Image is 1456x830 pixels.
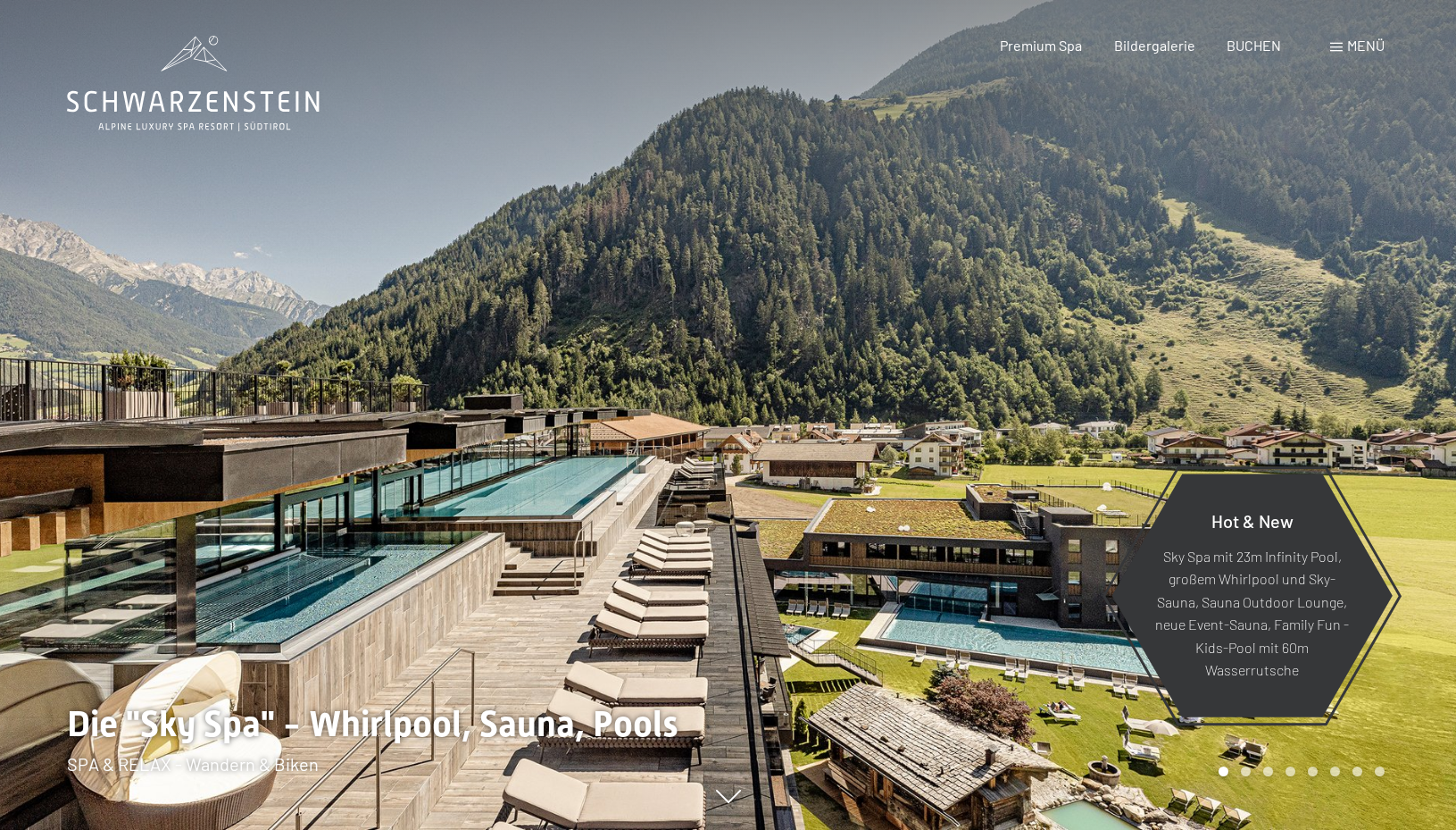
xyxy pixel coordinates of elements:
div: Carousel Page 7 [1352,767,1362,776]
div: Carousel Page 5 [1308,767,1318,776]
div: Carousel Page 4 [1285,767,1295,776]
div: Carousel Pagination [1212,767,1385,776]
a: Hot & New Sky Spa mit 23m Infinity Pool, großem Whirlpool und Sky-Sauna, Sauna Outdoor Lounge, ne... [1111,473,1394,718]
p: Sky Spa mit 23m Infinity Pool, großem Whirlpool und Sky-Sauna, Sauna Outdoor Lounge, neue Event-S... [1155,544,1349,682]
a: Bildergalerie [1114,37,1195,54]
span: Menü [1347,37,1385,54]
span: Hot & New [1211,509,1294,531]
div: Carousel Page 3 [1263,767,1273,776]
div: Carousel Page 2 [1241,767,1251,776]
a: BUCHEN [1227,37,1281,54]
a: Premium Spa [1000,37,1082,54]
div: Carousel Page 8 [1375,767,1385,776]
div: Carousel Page 6 [1330,767,1340,776]
div: Carousel Page 1 (Current Slide) [1219,767,1228,776]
